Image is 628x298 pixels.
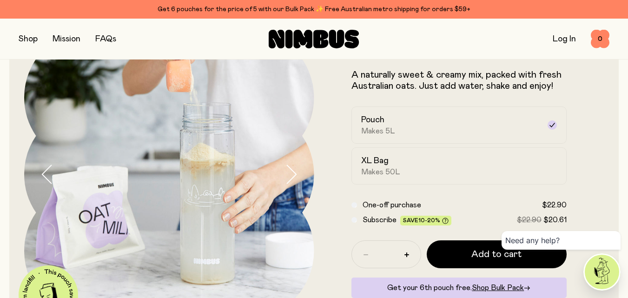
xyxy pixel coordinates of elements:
img: agent [585,255,619,289]
div: Need any help? [502,231,621,250]
span: Save [403,218,449,225]
a: FAQs [95,35,116,43]
a: Shop Bulk Pack→ [472,284,530,291]
span: $20.61 [543,216,567,224]
a: Mission [53,35,80,43]
div: Get your 6th pouch free. [351,278,567,298]
span: Shop Bulk Pack [472,284,524,291]
h2: XL Bag [361,155,389,166]
span: Makes 5L [361,126,395,136]
div: Get 6 pouches for the price of 5 with our Bulk Pack ✨ Free Australian metro shipping for orders $59+ [19,4,609,15]
button: Add to cart [427,240,567,268]
span: $22.90 [542,201,567,209]
span: Subscribe [363,216,397,224]
span: $22.90 [517,216,542,224]
button: 0 [591,30,609,48]
p: A naturally sweet & creamy mix, packed with fresh Australian oats. Just add water, shake and enjoy! [351,69,567,92]
span: Makes 50L [361,167,400,177]
span: Add to cart [471,248,522,261]
h2: Pouch [361,114,384,126]
a: Log In [553,35,576,43]
span: 10-20% [418,218,440,223]
span: One-off purchase [363,201,421,209]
